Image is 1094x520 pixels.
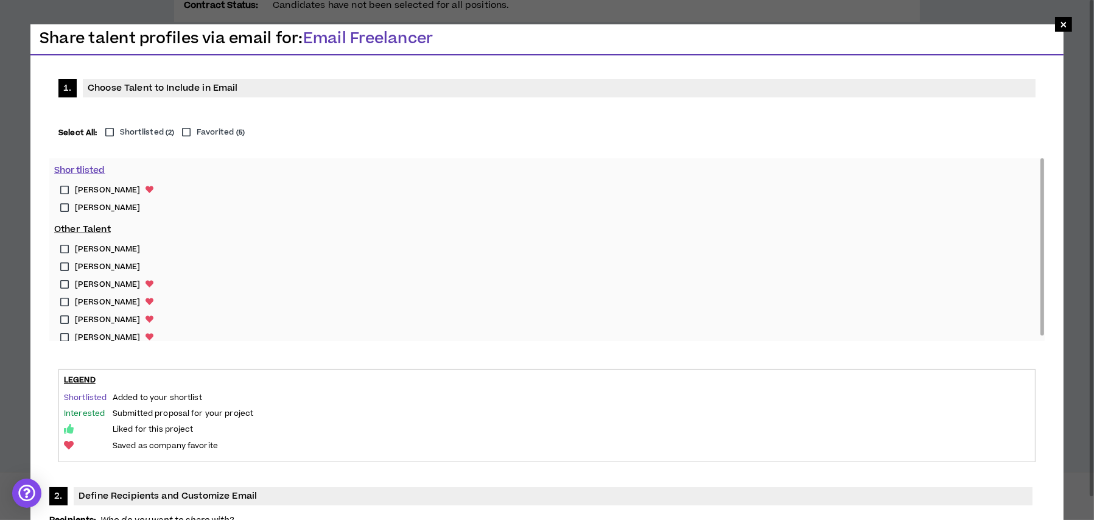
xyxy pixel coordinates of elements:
span: Choose Talent to Include in Email [83,79,1036,97]
span: [PERSON_NAME] [75,244,141,255]
span: [PERSON_NAME] [75,202,141,214]
span: × [1060,17,1067,32]
label: Favorited [176,127,245,138]
h3: Legend [64,374,1030,385]
span: [PERSON_NAME] [75,297,141,308]
p: Other Talent [54,223,1040,236]
p: Submitted proposal for your project [113,408,1030,419]
small: ( 2 ) [166,128,174,137]
span: [PERSON_NAME] [75,314,141,326]
strong: Select All: [58,127,97,138]
span: Define Recipients and Customize Email [74,487,1033,505]
label: Shortlisted [99,127,175,138]
p: Saved as company favorite [113,440,1030,451]
div: Open Intercom Messenger [12,479,41,508]
span: Email Freelancer [303,28,433,49]
span: [PERSON_NAME] [75,184,141,196]
span: Interested [64,408,105,419]
span: Shortlisted [64,392,107,403]
span: 1. [58,79,77,97]
p: Shortlisted [54,164,1040,177]
span: [PERSON_NAME] [75,279,141,290]
p: Liked for this project [113,424,1030,435]
span: [PERSON_NAME] [75,332,141,343]
span: [PERSON_NAME] [75,261,141,273]
p: Added to your shortlist [113,392,1030,403]
small: ( 5 ) [236,128,245,137]
span: 2. [49,487,68,505]
h3: Share talent profiles via email for: [30,30,1064,55]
